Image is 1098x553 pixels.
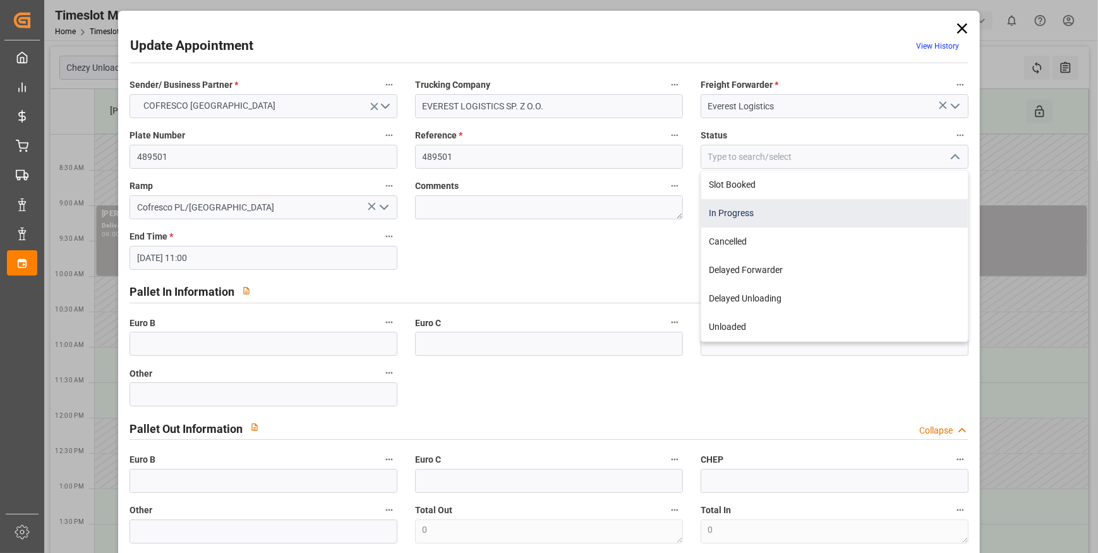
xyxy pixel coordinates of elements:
[130,195,397,219] input: Type to search/select
[701,520,968,544] textarea: 0
[381,76,397,93] button: Sender/ Business Partner *
[374,198,393,217] button: open menu
[919,424,953,437] div: Collapse
[701,256,968,284] div: Delayed Forwarder
[701,171,968,199] div: Slot Booked
[701,284,968,313] div: Delayed Unloading
[381,228,397,245] button: End Time *
[130,283,234,300] h2: Pallet In Information
[701,199,968,228] div: In Progress
[701,453,723,466] span: CHEP
[415,129,462,142] span: Reference
[130,246,397,270] input: DD-MM-YYYY HH:MM
[944,97,963,116] button: open menu
[381,127,397,143] button: Plate Number
[701,78,778,92] span: Freight Forwarder
[381,451,397,468] button: Euro B
[130,78,238,92] span: Sender/ Business Partner
[667,178,683,194] button: Comments
[130,367,152,380] span: Other
[944,147,963,167] button: close menu
[701,145,968,169] input: Type to search/select
[701,228,968,256] div: Cancelled
[916,42,959,51] a: View History
[415,317,441,330] span: Euro C
[130,504,152,517] span: Other
[381,365,397,381] button: Other
[130,36,253,56] h2: Update Appointment
[952,502,968,518] button: Total In
[667,451,683,468] button: Euro C
[137,99,282,112] span: COFRESCO [GEOGRAPHIC_DATA]
[701,313,968,341] div: Unloaded
[130,317,155,330] span: Euro B
[381,502,397,518] button: Other
[130,230,173,243] span: End Time
[381,178,397,194] button: Ramp
[667,314,683,331] button: Euro C
[415,520,683,544] textarea: 0
[243,415,267,439] button: View description
[667,502,683,518] button: Total Out
[130,94,397,118] button: open menu
[381,314,397,331] button: Euro B
[667,127,683,143] button: Reference *
[952,127,968,143] button: Status
[130,420,243,437] h2: Pallet Out Information
[415,78,490,92] span: Trucking Company
[234,279,258,303] button: View description
[130,129,185,142] span: Plate Number
[415,504,452,517] span: Total Out
[130,453,155,466] span: Euro B
[952,76,968,93] button: Freight Forwarder *
[130,179,153,193] span: Ramp
[952,451,968,468] button: CHEP
[415,179,459,193] span: Comments
[415,453,441,466] span: Euro C
[701,129,727,142] span: Status
[701,504,731,517] span: Total In
[667,76,683,93] button: Trucking Company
